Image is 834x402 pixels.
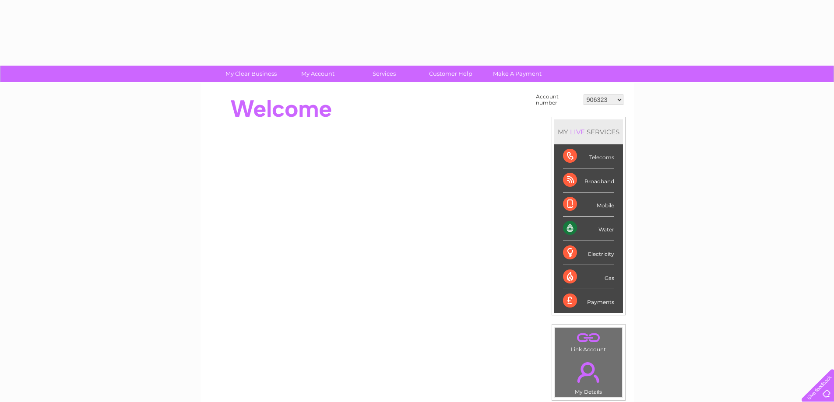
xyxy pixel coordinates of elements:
[415,66,487,82] a: Customer Help
[563,289,614,313] div: Payments
[555,355,623,398] td: My Details
[563,192,614,217] div: Mobile
[568,128,587,136] div: LIVE
[348,66,420,82] a: Services
[554,119,623,144] div: MY SERVICES
[563,168,614,192] div: Broadband
[481,66,553,82] a: Make A Payment
[282,66,354,82] a: My Account
[534,91,581,108] td: Account number
[563,217,614,241] div: Water
[563,144,614,168] div: Telecoms
[563,241,614,265] div: Electricity
[215,66,287,82] a: My Clear Business
[557,357,620,388] a: .
[563,265,614,289] div: Gas
[555,327,623,355] td: Link Account
[557,330,620,345] a: .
